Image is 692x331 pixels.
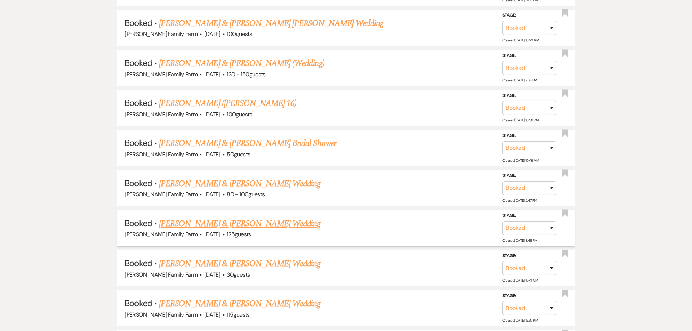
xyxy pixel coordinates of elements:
span: 50 guests [227,151,250,158]
span: [PERSON_NAME] Family Farm [125,30,198,38]
span: Created: [DATE] 10:56 PM [502,118,538,122]
label: Stage: [502,12,556,19]
span: [PERSON_NAME] Family Farm [125,231,198,238]
span: [DATE] [204,30,220,38]
span: [DATE] [204,151,220,158]
span: [PERSON_NAME] Family Farm [125,111,198,118]
span: [DATE] [204,71,220,78]
span: Created: [DATE] 7:52 PM [502,78,537,82]
span: Booked [125,137,152,148]
span: [PERSON_NAME] Family Farm [125,151,198,158]
label: Stage: [502,212,556,220]
span: 30 guests [227,271,250,278]
label: Stage: [502,92,556,100]
a: [PERSON_NAME] & [PERSON_NAME] Wedding [159,177,320,190]
span: [PERSON_NAME] Family Farm [125,71,198,78]
span: Booked [125,17,152,28]
span: Created: [DATE] 12:37 PM [502,318,538,323]
a: [PERSON_NAME] ([PERSON_NAME] 16) [159,97,296,110]
span: [DATE] [204,231,220,238]
span: Created: [DATE] 8:45 PM [502,238,537,243]
span: Booked [125,218,152,229]
label: Stage: [502,132,556,140]
span: Created: [DATE] 10:41 AM [502,278,538,283]
span: Booked [125,178,152,189]
label: Stage: [502,252,556,260]
span: 125 guests [227,231,251,238]
label: Stage: [502,172,556,180]
span: [DATE] [204,271,220,278]
span: Created: [DATE] 10:49 AM [502,158,539,162]
span: Created: [DATE] 10:29 AM [502,38,539,43]
span: [DATE] [204,311,220,318]
a: [PERSON_NAME] & [PERSON_NAME] Wedding [159,297,320,310]
label: Stage: [502,52,556,60]
span: Booked [125,258,152,269]
span: Booked [125,57,152,68]
span: Created: [DATE] 2:47 PM [502,198,537,203]
a: [PERSON_NAME] & [PERSON_NAME] (Wedding) [159,57,324,70]
span: [DATE] [204,111,220,118]
a: [PERSON_NAME] & [PERSON_NAME] Bridal Shower [159,137,336,150]
span: [DATE] [204,191,220,198]
span: [PERSON_NAME] Family Farm [125,191,198,198]
a: [PERSON_NAME] & [PERSON_NAME] Wedding [159,217,320,230]
span: Booked [125,298,152,309]
span: [PERSON_NAME] Family Farm [125,271,198,278]
a: [PERSON_NAME] & [PERSON_NAME] Wedding [159,257,320,270]
a: [PERSON_NAME] & [PERSON_NAME] [PERSON_NAME] Wedding [159,17,383,30]
span: 130 - 150 guests [227,71,265,78]
span: 100 guests [227,111,252,118]
label: Stage: [502,292,556,300]
span: Booked [125,97,152,108]
span: 115 guests [227,311,249,318]
span: 80 - 100 guests [227,191,265,198]
span: [PERSON_NAME] Family Farm [125,311,198,318]
span: 100 guests [227,30,252,38]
